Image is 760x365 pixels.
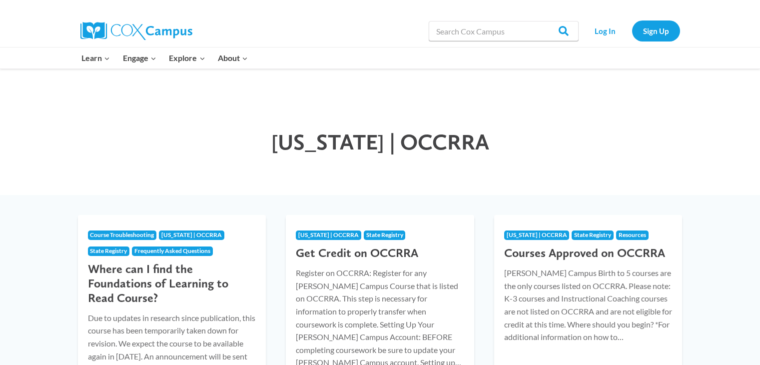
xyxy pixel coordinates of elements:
[90,231,154,238] span: Course Troubleshooting
[574,231,611,238] span: State Registry
[123,51,156,64] span: Engage
[504,266,673,343] p: [PERSON_NAME] Campus Birth to 5 courses are the only courses listed on OCCRRA. Please note: K-3 c...
[632,20,680,41] a: Sign Up
[366,231,403,238] span: State Registry
[75,47,254,68] nav: Primary Navigation
[80,22,192,40] img: Cox Campus
[507,231,567,238] span: [US_STATE] | OCCRRA
[134,247,210,254] span: Frequently Asked Questions
[584,20,680,41] nav: Secondary Navigation
[88,262,256,305] h3: Where can I find the Foundations of Learning to Read Course?
[271,128,489,155] span: [US_STATE] | OCCRRA
[429,21,579,41] input: Search Cox Campus
[169,51,205,64] span: Explore
[161,231,222,238] span: [US_STATE] | OCCRRA
[584,20,627,41] a: Log In
[504,246,673,260] h3: Courses Approved on OCCRRA
[296,246,464,260] h3: Get Credit on OCCRRA
[90,247,127,254] span: State Registry
[81,51,110,64] span: Learn
[619,231,646,238] span: Resources
[218,51,248,64] span: About
[298,231,359,238] span: [US_STATE] | OCCRRA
